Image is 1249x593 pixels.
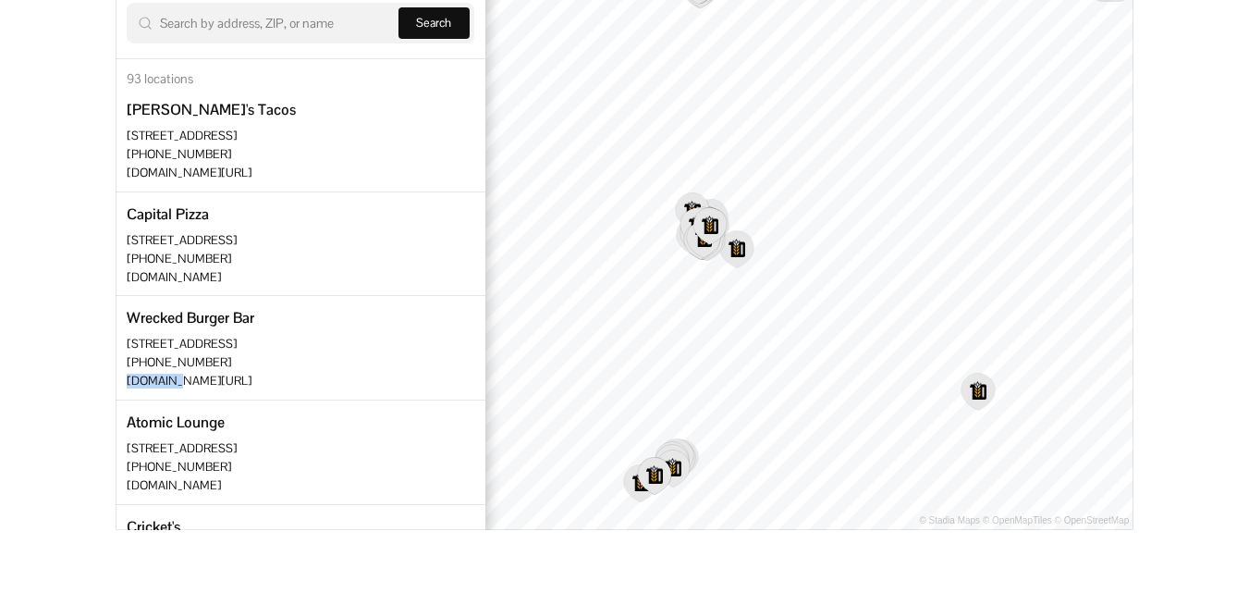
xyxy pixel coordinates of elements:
div: Atomic Lounge [127,412,225,434]
div: Map marker [719,230,754,269]
a: [PHONE_NUMBER] [127,459,231,475]
div: Map marker [692,207,728,246]
div: Map marker [675,192,710,231]
span: [STREET_ADDRESS] [127,232,237,248]
div: Map marker [655,450,691,488]
div: Map marker [623,464,658,503]
span: [STREET_ADDRESS] [127,440,237,456]
a: © OpenStreetMap [1055,515,1130,525]
a: [DOMAIN_NAME] [127,269,221,285]
a: [DOMAIN_NAME] [127,477,221,493]
div: Map marker [680,207,715,246]
button: Search [398,7,470,39]
div: [PERSON_NAME]'s Tacos [127,99,296,121]
a: [PHONE_NUMBER] [127,251,231,266]
div: Map marker [693,199,729,238]
a: [PHONE_NUMBER] [127,146,231,162]
input: Search by address, ZIP, or name [160,12,382,34]
div: Map marker [655,441,690,480]
div: Wrecked Burger Bar [127,307,254,329]
a: [DOMAIN_NAME][URL] [127,165,251,180]
a: [DOMAIN_NAME][URL] [127,373,251,389]
div: Map marker [655,444,690,483]
div: Map marker [686,220,721,259]
div: Map marker [637,457,672,496]
span: Search [416,15,451,31]
div: Map marker [664,439,699,478]
a: [PHONE_NUMBER] [127,354,231,370]
div: Cricket's [127,516,180,538]
span: [STREET_ADDRESS] [127,336,237,352]
div: Map marker [676,217,711,256]
div: 93 locations [116,59,485,88]
a: © OpenMapTiles [983,515,1052,525]
div: Map marker [694,208,729,247]
div: Map marker [659,439,694,477]
div: Map marker [683,222,718,261]
span: [STREET_ADDRESS] [127,128,237,143]
div: Map marker [961,373,996,412]
a: © Stadia Maps [919,515,980,525]
div: Map marker [661,440,696,479]
div: Capital Pizza [127,204,209,226]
